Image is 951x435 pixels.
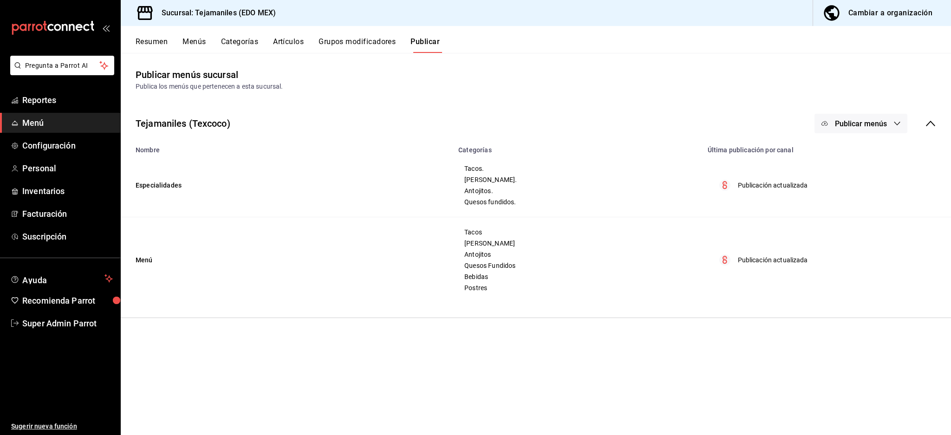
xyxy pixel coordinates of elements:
[848,6,932,19] div: Cambiar a organización
[814,114,907,133] button: Publicar menús
[182,37,206,53] button: Menús
[11,422,113,431] span: Sugerir nueva función
[464,273,690,280] span: Bebidas
[22,139,113,152] span: Configuración
[702,141,951,154] th: Última publicación por canal
[22,317,113,330] span: Super Admin Parrot
[22,294,113,307] span: Recomienda Parrot
[121,217,453,303] td: Menú
[136,68,238,82] div: Publicar menús sucursal
[319,37,396,53] button: Grupos modificadores
[136,117,230,130] div: Tejamaniles (Texcoco)
[22,94,113,106] span: Reportes
[22,273,101,284] span: Ayuda
[738,255,808,265] p: Publicación actualizada
[464,285,690,291] span: Postres
[464,188,690,194] span: Antojitos.
[7,67,114,77] a: Pregunta a Parrot AI
[464,240,690,247] span: [PERSON_NAME]
[464,199,690,205] span: Quesos fundidos.
[121,141,951,303] table: menu maker table for brand
[22,208,113,220] span: Facturación
[102,24,110,32] button: open_drawer_menu
[121,154,453,217] td: Especialidades
[835,119,887,128] span: Publicar menús
[22,185,113,197] span: Inventarios
[453,141,702,154] th: Categorías
[22,162,113,175] span: Personal
[221,37,259,53] button: Categorías
[136,82,936,91] div: Publica los menús que pertenecen a esta sucursal.
[22,117,113,129] span: Menú
[121,141,453,154] th: Nombre
[464,229,690,235] span: Tacos
[25,61,100,71] span: Pregunta a Parrot AI
[464,176,690,183] span: [PERSON_NAME].
[154,7,276,19] h3: Sucursal: Tejamaniles (EDO MEX)
[22,230,113,243] span: Suscripción
[464,262,690,269] span: Quesos Fundidos
[136,37,168,53] button: Resumen
[464,165,690,172] span: Tacos.
[464,251,690,258] span: Antojitos
[273,37,304,53] button: Artículos
[10,56,114,75] button: Pregunta a Parrot AI
[136,37,951,53] div: navigation tabs
[738,181,808,190] p: Publicación actualizada
[410,37,440,53] button: Publicar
